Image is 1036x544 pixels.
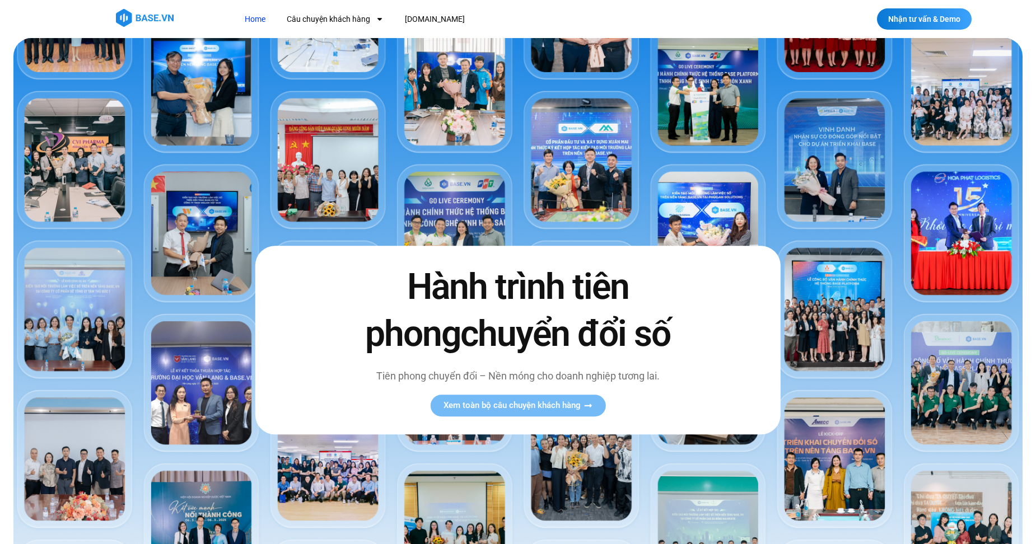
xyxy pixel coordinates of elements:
[342,368,694,383] p: Tiên phong chuyển đổi – Nền móng cho doanh nghiệp tương lai.
[236,9,670,30] nav: Menu
[877,8,972,30] a: Nhận tư vấn & Demo
[236,9,274,30] a: Home
[460,313,670,355] span: chuyển đổi số
[888,15,960,23] span: Nhận tư vấn & Demo
[342,264,694,357] h2: Hành trình tiên phong
[430,395,605,416] a: Xem toàn bộ câu chuyện khách hàng
[444,401,581,410] span: Xem toàn bộ câu chuyện khách hàng
[278,9,392,30] a: Câu chuyện khách hàng
[396,9,473,30] a: [DOMAIN_NAME]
